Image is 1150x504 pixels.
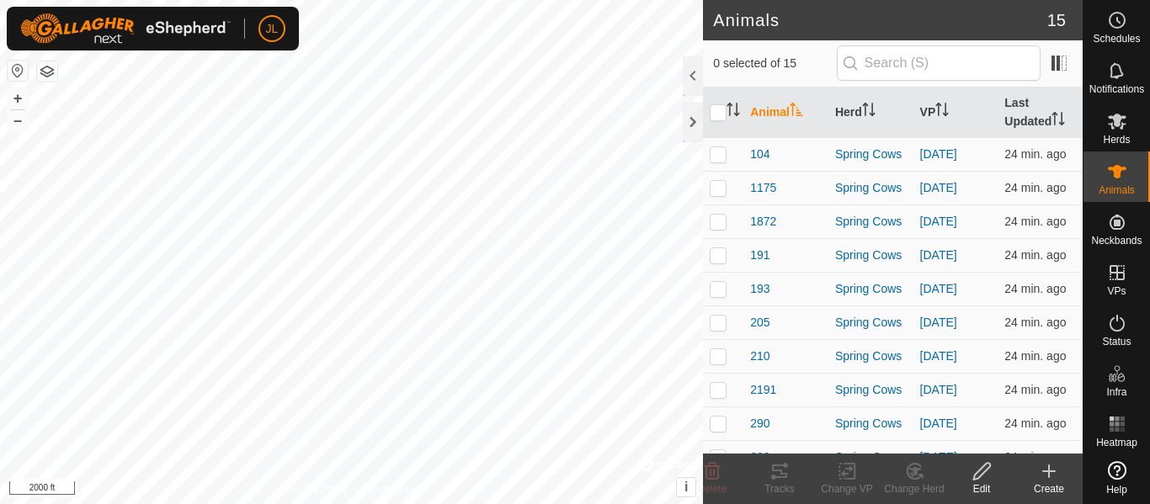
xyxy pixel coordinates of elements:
span: Sep 15, 2025, 4:32 PM [1004,450,1066,464]
span: VPs [1107,286,1126,296]
span: Herds [1103,135,1130,145]
a: [DATE] [920,147,957,161]
span: 104 [750,146,769,163]
span: 205 [750,314,769,332]
a: Contact Us [368,482,418,497]
button: Reset Map [8,61,28,81]
span: Sep 15, 2025, 4:32 PM [1004,416,1066,430]
a: Help [1083,454,1150,501]
a: [DATE] [920,282,957,295]
div: Tracks [746,481,813,496]
span: 0 selected of 15 [713,55,836,72]
p-sorticon: Activate to sort [727,105,740,119]
span: Notifications [1089,84,1144,94]
p-sorticon: Activate to sort [1052,114,1065,128]
div: Create [1015,481,1083,496]
th: Animal [743,88,828,138]
a: [DATE] [920,383,957,396]
div: Spring Cows [835,347,907,365]
div: Change VP [813,481,881,496]
p-sorticon: Activate to sort [790,105,803,119]
span: Sep 15, 2025, 4:32 PM [1004,282,1066,295]
span: Sep 15, 2025, 4:32 PM [1004,215,1066,228]
button: i [677,478,695,496]
p-sorticon: Activate to sort [935,105,949,119]
div: Spring Cows [835,314,907,332]
a: [DATE] [920,215,957,228]
input: Search (S) [837,45,1041,81]
th: Herd [828,88,913,138]
span: i [684,480,688,494]
th: Last Updated [998,88,1083,138]
span: 2191 [750,381,776,399]
div: Spring Cows [835,280,907,298]
div: Spring Cows [835,415,907,432]
th: VP [913,88,998,138]
a: [DATE] [920,316,957,329]
div: Spring Cows [835,213,907,231]
a: [DATE] [920,450,957,464]
a: [DATE] [920,181,957,194]
span: 191 [750,247,769,264]
button: – [8,110,28,130]
a: [DATE] [920,349,957,363]
div: Edit [948,481,1015,496]
a: Privacy Policy [285,482,349,497]
span: Help [1106,485,1127,495]
div: Spring Cows [835,381,907,399]
a: [DATE] [920,416,957,430]
span: Neckbands [1091,236,1142,246]
span: 292 [750,448,769,466]
span: 15 [1047,8,1066,33]
span: Schedules [1093,34,1140,44]
span: Heatmap [1096,438,1137,448]
span: 1872 [750,213,776,231]
p-sorticon: Activate to sort [862,105,876,119]
div: Spring Cows [835,146,907,163]
span: Sep 15, 2025, 4:32 PM [1004,147,1066,161]
span: Delete [698,483,727,495]
div: Spring Cows [835,448,907,466]
div: Spring Cows [835,179,907,197]
span: Sep 15, 2025, 4:32 PM [1004,181,1066,194]
span: 193 [750,280,769,298]
span: Sep 15, 2025, 4:32 PM [1004,383,1066,396]
span: JL [266,20,279,38]
h2: Animals [713,10,1047,30]
span: Sep 15, 2025, 4:32 PM [1004,248,1066,262]
span: Sep 15, 2025, 4:32 PM [1004,349,1066,363]
span: Animals [1099,185,1135,195]
span: 290 [750,415,769,432]
span: Sep 15, 2025, 4:32 PM [1004,316,1066,329]
div: Spring Cows [835,247,907,264]
button: Map Layers [37,61,57,82]
span: Status [1102,337,1131,347]
div: Change Herd [881,481,948,496]
a: [DATE] [920,248,957,262]
span: 210 [750,347,769,365]
span: Infra [1106,387,1126,397]
span: 1175 [750,179,776,197]
img: Gallagher Logo [20,13,231,44]
button: + [8,88,28,109]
